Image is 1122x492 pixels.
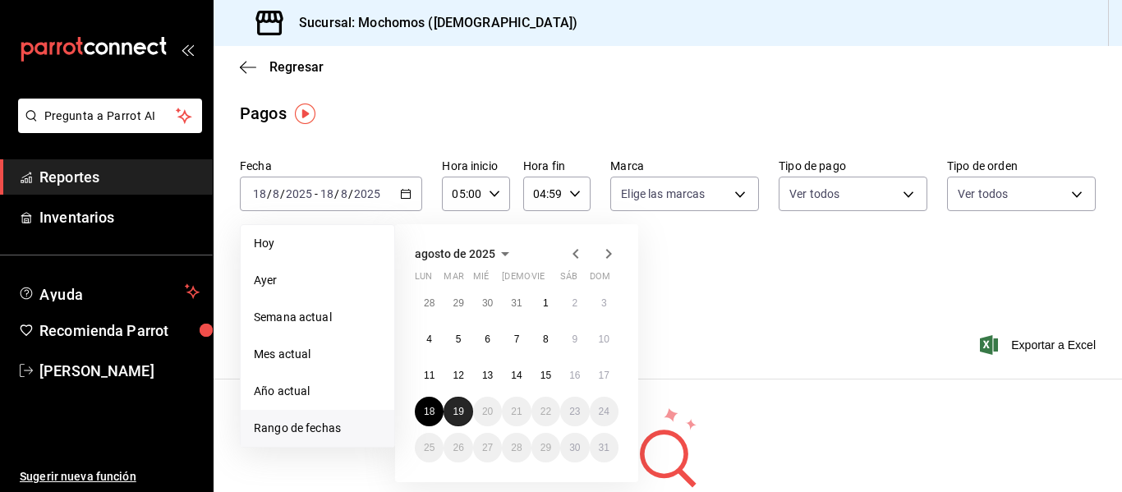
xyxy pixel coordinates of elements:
[415,288,444,318] button: 28 de julio de 2025
[958,186,1008,202] span: Ver todos
[415,247,495,260] span: agosto de 2025
[39,206,200,228] span: Inventarios
[502,433,531,462] button: 28 de agosto de 2025
[482,370,493,381] abbr: 13 de agosto de 2025
[531,433,560,462] button: 29 de agosto de 2025
[254,346,381,363] span: Mes actual
[424,297,435,309] abbr: 28 de julio de 2025
[485,333,490,345] abbr: 6 de agosto de 2025
[473,271,489,288] abbr: miércoles
[334,187,339,200] span: /
[18,99,202,133] button: Pregunta a Parrot AI
[426,333,432,345] abbr: 4 de agosto de 2025
[252,187,267,200] input: --
[285,187,313,200] input: ----
[511,406,522,417] abbr: 21 de agosto de 2025
[444,288,472,318] button: 29 de julio de 2025
[424,442,435,453] abbr: 25 de agosto de 2025
[560,288,589,318] button: 2 de agosto de 2025
[601,297,607,309] abbr: 3 de agosto de 2025
[514,333,520,345] abbr: 7 de agosto de 2025
[39,320,200,342] span: Recomienda Parrot
[621,186,705,202] span: Elige las marcas
[599,442,609,453] abbr: 31 de agosto de 2025
[569,406,580,417] abbr: 23 de agosto de 2025
[456,333,462,345] abbr: 5 de agosto de 2025
[453,406,463,417] abbr: 19 de agosto de 2025
[444,271,463,288] abbr: martes
[453,370,463,381] abbr: 12 de agosto de 2025
[540,442,551,453] abbr: 29 de agosto de 2025
[560,397,589,426] button: 23 de agosto de 2025
[254,420,381,437] span: Rango de fechas
[286,13,577,33] h3: Sucursal: Mochomos ([DEMOGRAPHIC_DATA])
[348,187,353,200] span: /
[240,160,422,172] label: Fecha
[482,406,493,417] abbr: 20 de agosto de 2025
[11,119,202,136] a: Pregunta a Parrot AI
[599,406,609,417] abbr: 24 de agosto de 2025
[39,360,200,382] span: [PERSON_NAME]
[254,272,381,289] span: Ayer
[482,297,493,309] abbr: 30 de julio de 2025
[543,333,549,345] abbr: 8 de agosto de 2025
[240,59,324,75] button: Regresar
[560,361,589,390] button: 16 de agosto de 2025
[280,187,285,200] span: /
[473,361,502,390] button: 13 de agosto de 2025
[267,187,272,200] span: /
[789,186,839,202] span: Ver todos
[415,361,444,390] button: 11 de agosto de 2025
[560,271,577,288] abbr: sábado
[473,433,502,462] button: 27 de agosto de 2025
[453,297,463,309] abbr: 29 de julio de 2025
[424,370,435,381] abbr: 11 de agosto de 2025
[543,297,549,309] abbr: 1 de agosto de 2025
[444,433,472,462] button: 26 de agosto de 2025
[240,101,287,126] div: Pagos
[531,397,560,426] button: 22 de agosto de 2025
[353,187,381,200] input: ----
[502,271,599,288] abbr: jueves
[442,160,509,172] label: Hora inicio
[272,187,280,200] input: --
[610,160,759,172] label: Marca
[511,297,522,309] abbr: 31 de julio de 2025
[572,333,577,345] abbr: 9 de agosto de 2025
[444,324,472,354] button: 5 de agosto de 2025
[947,160,1096,172] label: Tipo de orden
[511,442,522,453] abbr: 28 de agosto de 2025
[779,160,927,172] label: Tipo de pago
[569,370,580,381] abbr: 16 de agosto de 2025
[415,324,444,354] button: 4 de agosto de 2025
[511,370,522,381] abbr: 14 de agosto de 2025
[254,383,381,400] span: Año actual
[502,324,531,354] button: 7 de agosto de 2025
[599,370,609,381] abbr: 17 de agosto de 2025
[482,442,493,453] abbr: 27 de agosto de 2025
[295,103,315,124] img: Tooltip marker
[599,333,609,345] abbr: 10 de agosto de 2025
[473,288,502,318] button: 30 de julio de 2025
[20,468,200,485] span: Sugerir nueva función
[590,433,618,462] button: 31 de agosto de 2025
[444,361,472,390] button: 12 de agosto de 2025
[415,397,444,426] button: 18 de agosto de 2025
[502,397,531,426] button: 21 de agosto de 2025
[254,309,381,326] span: Semana actual
[269,59,324,75] span: Regresar
[569,442,580,453] abbr: 30 de agosto de 2025
[415,244,515,264] button: agosto de 2025
[39,166,200,188] span: Reportes
[424,406,435,417] abbr: 18 de agosto de 2025
[444,397,472,426] button: 19 de agosto de 2025
[590,361,618,390] button: 17 de agosto de 2025
[473,324,502,354] button: 6 de agosto de 2025
[315,187,318,200] span: -
[540,370,551,381] abbr: 15 de agosto de 2025
[181,43,194,56] button: open_drawer_menu
[540,406,551,417] abbr: 22 de agosto de 2025
[560,324,589,354] button: 9 de agosto de 2025
[983,335,1096,355] button: Exportar a Excel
